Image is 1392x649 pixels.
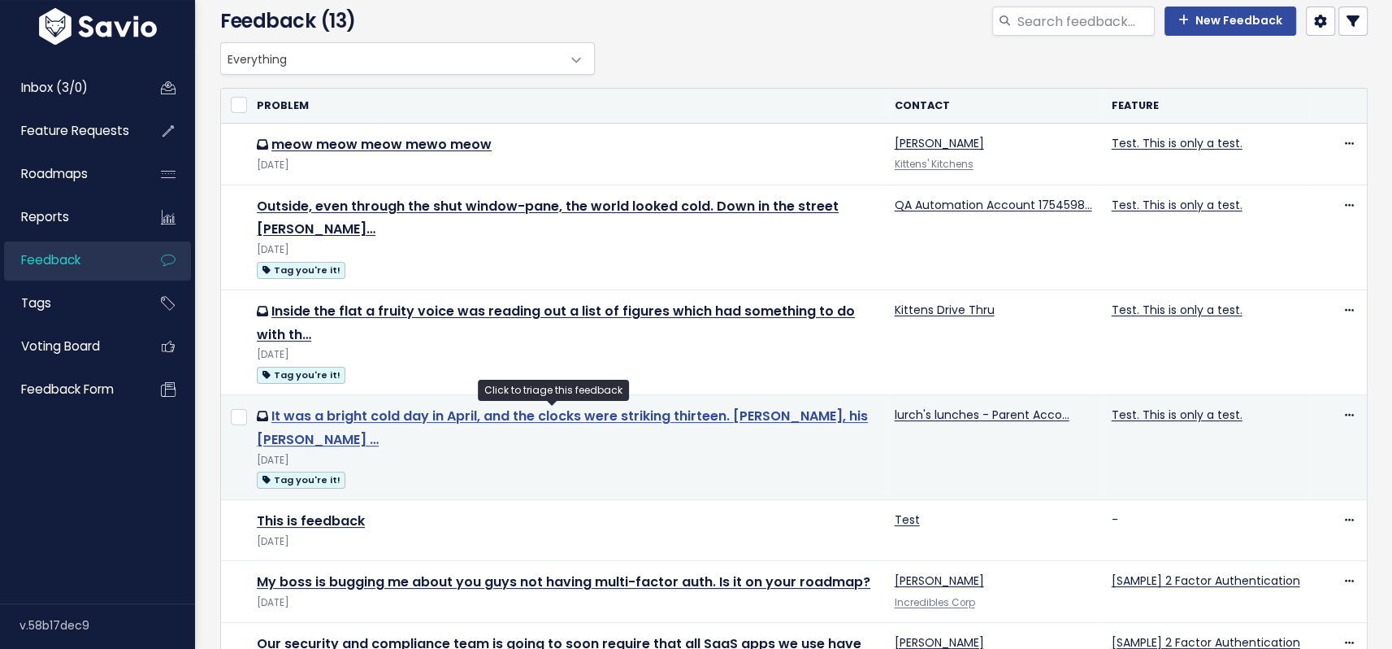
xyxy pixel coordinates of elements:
a: Kittens' Kitchens [895,158,974,171]
span: Tag you're it! [257,367,345,384]
span: Reports [21,208,69,225]
a: Feedback [4,242,135,279]
a: [PERSON_NAME] [895,573,984,589]
div: [DATE] [257,452,875,469]
a: Feedback form [4,371,135,408]
a: Voting Board [4,328,135,365]
a: QA Automation Account 1754598… [895,197,1092,213]
a: Kittens Drive Thru [895,302,995,318]
th: Feature [1102,89,1310,124]
span: Voting Board [21,338,100,355]
a: meow meow meow mewo meow [271,135,492,154]
a: Incredibles Corp [895,596,975,609]
span: Tag you're it! [257,472,345,489]
a: Test. This is only a test. [1112,197,1242,213]
a: Tag you're it! [257,364,345,385]
div: [DATE] [257,346,875,364]
div: [DATE] [257,595,875,612]
div: [DATE] [257,157,875,174]
th: Contact [885,89,1102,124]
div: [DATE] [257,242,875,259]
span: Tags [21,294,51,311]
a: Inbox (3/0) [4,69,135,107]
a: My boss is bugging me about you guys not having multi-factor auth. Is it on your roadmap? [257,573,870,591]
a: Inside the flat a fruity voice was reading out a list of figures which had something to do with th… [257,302,855,344]
a: Test. This is only a test. [1112,135,1242,151]
a: Outside, even through the shut window-pane, the world looked cold. Down in the street [PERSON_NAME]… [257,197,839,239]
a: Reports [4,198,135,236]
a: [PERSON_NAME] [895,135,984,151]
div: Click to triage this feedback [478,380,629,401]
a: New Feedback [1164,7,1296,36]
div: [DATE] [257,534,875,551]
span: Tag you're it! [257,262,345,279]
span: Feedback [21,251,80,268]
span: Feature Requests [21,122,129,139]
span: Everything [220,42,595,75]
th: Problem [247,89,885,124]
a: Feature Requests [4,112,135,150]
span: Feedback form [21,381,114,398]
span: Roadmaps [21,165,88,182]
div: v.58b17dec9 [20,604,195,647]
h4: Feedback (13) [220,7,587,36]
span: Everything [221,43,562,74]
td: - [1102,500,1310,561]
a: Tags [4,285,135,322]
a: lurch's lunches - Parent Acco… [895,407,1069,423]
a: Test [895,512,920,528]
a: Test. This is only a test. [1112,302,1242,318]
a: Tag you're it! [257,259,345,280]
span: Inbox (3/0) [21,79,88,96]
a: Roadmaps [4,155,135,193]
a: [SAMPLE] 2 Factor Authentication [1112,573,1300,589]
a: This is feedback [257,512,365,530]
a: It was a bright cold day in April, and the clocks were striking thirteen. [PERSON_NAME], his [PER... [257,407,868,449]
a: Tag you're it! [257,469,345,490]
a: Test. This is only a test. [1112,407,1242,423]
input: Search feedback... [1016,7,1155,36]
img: logo-white.9d6f32f41409.svg [35,8,161,45]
